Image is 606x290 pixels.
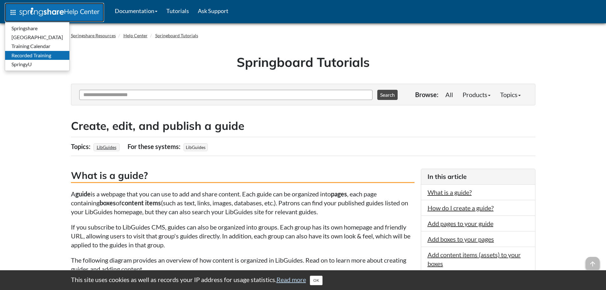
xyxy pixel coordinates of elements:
[162,3,193,19] a: Tutorials
[75,190,91,198] strong: guide
[5,42,69,51] a: Training Calendar
[123,33,148,38] a: Help Center
[71,140,92,152] div: Topics:
[441,88,458,101] a: All
[9,9,17,16] span: apps
[65,275,542,285] div: This site uses cookies as well as records your IP address for usage statistics.
[310,276,323,285] button: Close
[5,24,69,33] a: Springshare
[193,3,233,19] a: Ask Support
[586,257,600,271] span: arrow_upward
[71,169,414,183] h3: What is a guide?
[110,3,162,19] a: Documentation
[122,199,161,207] strong: content items
[415,90,438,99] p: Browse:
[71,189,414,216] p: A is a webpage that you can use to add and share content. Each guide can be organized into , each...
[377,90,398,100] button: Search
[128,140,182,152] div: For these systems:
[428,188,472,196] a: What is a guide?
[71,33,116,38] a: Springshare Resources
[428,235,494,243] a: Add boxes to your pages
[5,51,69,60] a: Recorded Training
[96,143,117,152] a: LibGuides
[458,88,495,101] a: Products
[100,199,116,207] strong: boxes
[5,33,69,42] a: [GEOGRAPHIC_DATA]
[428,251,521,267] a: Add content items (assets) to your boxes
[71,118,535,134] h2: Create, edit, and publish a guide
[5,3,104,22] a: apps Help Center
[428,204,494,212] a: How do I create a guide?
[428,172,529,181] h3: In this article
[331,190,347,198] strong: pages
[71,223,414,249] p: If you subscribe to LibGuides CMS, guides can also be organized into groups. Each group has its o...
[64,7,100,16] span: Help Center
[155,33,198,38] a: Springboard Tutorials
[71,256,414,273] p: The following diagram provides an overview of how content is organized in LibGuides. Read on to l...
[495,88,526,101] a: Topics
[276,276,306,283] a: Read more
[586,258,600,265] a: arrow_upward
[5,60,69,69] a: SpringyU
[76,53,531,71] h1: Springboard Tutorials
[19,8,64,16] img: Springshare
[428,220,493,227] a: Add pages to your guide
[184,143,208,151] span: LibGuides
